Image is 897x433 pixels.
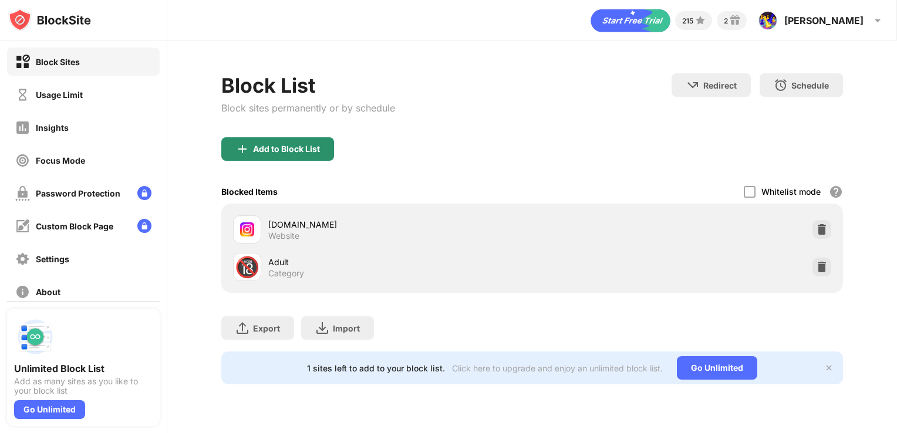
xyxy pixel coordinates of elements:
[14,400,85,419] div: Go Unlimited
[15,87,30,102] img: time-usage-off.svg
[36,287,60,297] div: About
[240,222,254,236] img: favicons
[677,356,757,380] div: Go Unlimited
[268,256,532,268] div: Adult
[784,15,864,26] div: [PERSON_NAME]
[791,80,829,90] div: Schedule
[693,13,707,28] img: points-small.svg
[253,323,280,333] div: Export
[253,144,320,154] div: Add to Block List
[682,16,693,25] div: 215
[14,316,56,358] img: push-block-list.svg
[221,102,395,114] div: Block sites permanently or by schedule
[452,363,663,373] div: Click here to upgrade and enjoy an unlimited block list.
[221,73,395,97] div: Block List
[36,254,69,264] div: Settings
[137,219,151,233] img: lock-menu.svg
[36,57,80,67] div: Block Sites
[36,155,85,165] div: Focus Mode
[36,188,120,198] div: Password Protection
[333,323,360,333] div: Import
[14,363,153,374] div: Unlimited Block List
[36,221,113,231] div: Custom Block Page
[268,268,304,279] div: Category
[758,11,777,30] img: ACg8ocIgQomXuF9W-WYJh_TzM1iTVWrv3WaoZBoUrw9YtA-MpPE9oG9s=s96-c
[15,186,30,201] img: password-protection-off.svg
[15,252,30,266] img: settings-off.svg
[221,187,278,197] div: Blocked Items
[15,153,30,168] img: focus-off.svg
[268,218,532,231] div: [DOMAIN_NAME]
[15,219,30,234] img: customize-block-page-off.svg
[724,16,728,25] div: 2
[591,9,670,32] div: animation
[137,186,151,200] img: lock-menu.svg
[15,285,30,299] img: about-off.svg
[824,363,834,373] img: x-button.svg
[307,363,445,373] div: 1 sites left to add to your block list.
[36,123,69,133] div: Insights
[14,377,153,395] div: Add as many sites as you like to your block list
[15,120,30,135] img: insights-off.svg
[8,8,91,32] img: logo-blocksite.svg
[728,13,742,28] img: reward-small.svg
[36,90,83,100] div: Usage Limit
[703,80,737,90] div: Redirect
[268,231,299,241] div: Website
[15,55,30,69] img: block-on.svg
[235,255,259,279] div: 🔞
[761,187,821,197] div: Whitelist mode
